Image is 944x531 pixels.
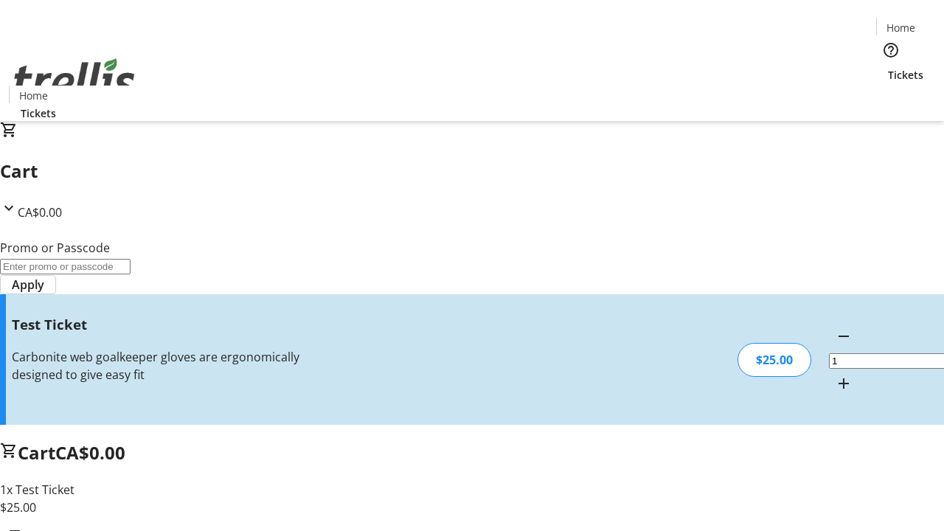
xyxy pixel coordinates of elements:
[12,314,334,335] h3: Test Ticket
[737,343,811,377] div: $25.00
[19,88,48,103] span: Home
[12,276,44,294] span: Apply
[888,67,923,83] span: Tickets
[21,105,56,121] span: Tickets
[876,35,906,65] button: Help
[876,67,935,83] a: Tickets
[9,42,140,116] img: Orient E2E Organization ypzdLv4NS1's Logo
[829,322,858,351] button: Decrement by one
[9,105,68,121] a: Tickets
[876,83,906,112] button: Cart
[18,204,62,221] span: CA$0.00
[886,20,915,35] span: Home
[10,88,57,103] a: Home
[55,440,125,465] span: CA$0.00
[877,20,924,35] a: Home
[829,369,858,398] button: Increment by one
[12,348,334,383] div: Carbonite web goalkeeper gloves are ergonomically designed to give easy fit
